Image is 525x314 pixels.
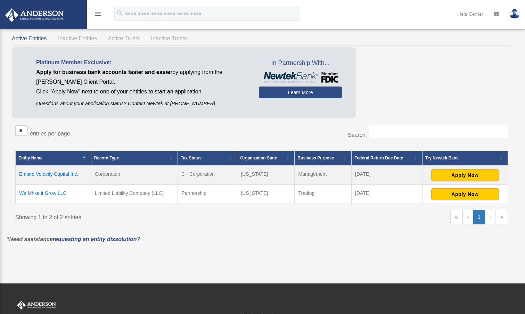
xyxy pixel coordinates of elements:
th: Record Type: Activate to sort [91,151,178,166]
p: Questions about your application status? Contact Newtek at [PHONE_NUMBER] [36,99,248,108]
span: Business Purpose [297,156,334,160]
label: Search: [348,132,367,138]
td: [US_STATE] [237,165,295,185]
span: Apply for business bank accounts faster and easier [36,69,172,75]
i: search [116,9,124,17]
td: Trading [295,185,352,204]
a: menu [94,12,102,18]
div: Showing 1 to 2 of 2 entries [15,210,256,222]
th: Entity Name: Activate to invert sorting [16,151,91,166]
span: Federal Return Due Date [354,156,403,160]
a: 1 [473,210,485,224]
span: In Partnership With... [259,58,342,69]
th: Business Purpose: Activate to sort [295,151,352,166]
td: Limited Liability Company (LLC) [91,185,178,204]
a: Next [485,210,496,224]
img: Anderson Advisors Platinum Portal [16,301,57,310]
em: *Need assistance ? [7,236,140,242]
a: First [450,210,462,224]
span: Record Type [94,156,119,160]
a: Last [496,210,508,224]
a: Learn More [259,86,342,98]
a: requesting an entity dissolution [53,236,137,242]
td: Management [295,165,352,185]
td: [DATE] [352,165,423,185]
a: Previous [462,210,473,224]
span: Entity Name [18,156,42,160]
td: Empire Velocity Capital Inc. [16,165,91,185]
img: Anderson Advisors Platinum Portal [3,8,66,22]
p: Platinum Member Exclusive: [36,58,248,67]
img: User Pic [509,9,520,19]
span: Inactive Entities [58,35,97,41]
th: Tax Status: Activate to sort [178,151,237,166]
span: Tax Status [181,156,202,160]
td: Corporation [91,165,178,185]
td: [DATE] [352,185,423,204]
th: Organization State: Activate to sort [237,151,295,166]
span: Active Trusts [108,35,140,41]
i: menu [94,10,102,18]
label: entries per page [30,131,70,137]
td: We Mhke it Grow LLC [16,185,91,204]
span: Inactive Trusts [151,35,187,41]
td: [US_STATE] [237,185,295,204]
td: Partnership [178,185,237,204]
div: Try Newtek Bank [425,154,497,162]
th: Federal Return Due Date: Activate to sort [352,151,423,166]
span: Active Entities [12,35,47,41]
button: Apply Now [431,188,499,200]
th: Try Newtek Bank : Activate to sort [422,151,508,166]
span: Organization State [240,156,277,160]
img: NewtekBankLogoSM.png [262,72,338,83]
p: Click "Apply Now" next to one of your entities to start an application. [36,87,248,97]
button: Apply Now [431,169,499,181]
td: C - Corporation [178,165,237,185]
p: by applying from the [PERSON_NAME] Client Portal. [36,67,248,87]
